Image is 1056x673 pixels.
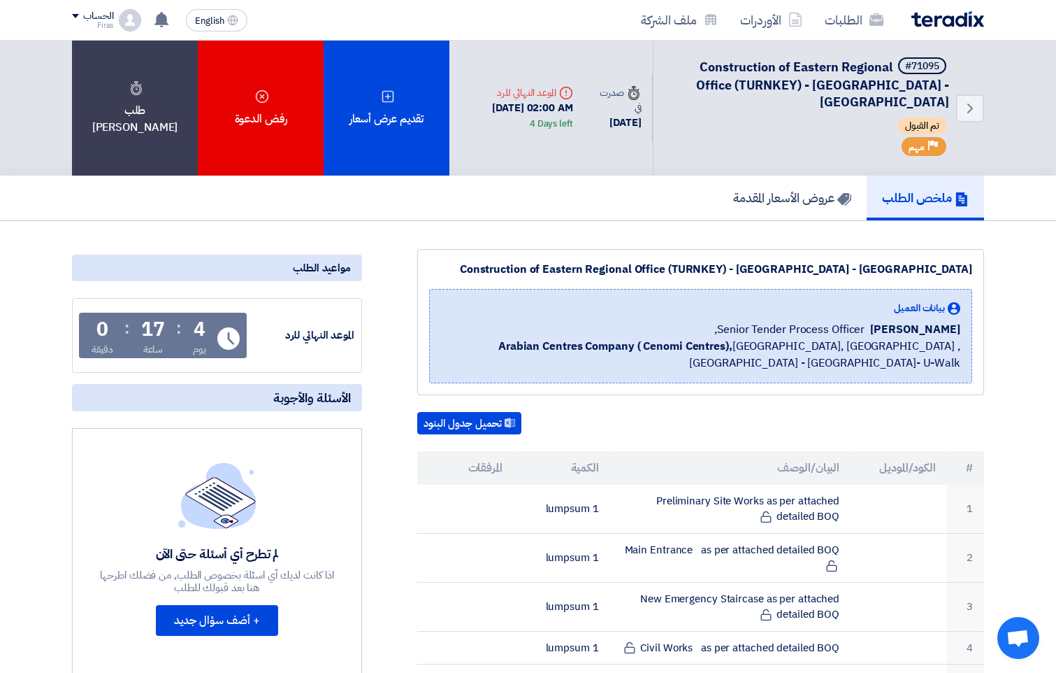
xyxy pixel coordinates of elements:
button: + أضف سؤال جديد [156,605,278,636]
th: المرفقات [417,451,514,485]
div: صدرت في [595,85,642,115]
span: مهم [909,141,925,154]
td: 1 [947,485,984,534]
td: Civil Works as per attached detailed BOQ [610,631,851,665]
th: البيان/الوصف [610,451,851,485]
div: : [176,316,181,341]
a: ملخص الطلب [867,176,984,220]
div: اذا كانت لديك أي اسئلة بخصوص الطلب, من فضلك اطرحها هنا بعد قبولك للطلب [99,569,336,594]
div: رفض الدعوة [198,41,324,176]
h5: Construction of Eastern Regional Office (TURNKEY) - Nakheel Mall - Dammam [670,57,949,111]
div: دقيقة [92,342,113,357]
td: 1 lumpsum [514,533,610,582]
div: يوم [193,342,206,357]
span: تم القبول [898,118,946,134]
td: 3 [947,582,984,631]
th: # [947,451,984,485]
div: تقديم عرض أسعار [324,41,449,176]
div: الموعد النهائي للرد [461,85,573,100]
button: English [186,9,247,31]
img: Teradix logo [911,11,984,27]
td: 1 lumpsum [514,631,610,665]
div: لم تطرح أي أسئلة حتى الآن [99,546,336,562]
td: 4 [947,631,984,665]
span: [PERSON_NAME] [870,321,960,338]
td: 1 lumpsum [514,485,610,534]
td: 2 [947,533,984,582]
div: الموعد النهائي للرد [249,327,354,343]
span: [GEOGRAPHIC_DATA], [GEOGRAPHIC_DATA] ,[GEOGRAPHIC_DATA] - [GEOGRAPHIC_DATA]- U-Walk [441,338,960,371]
td: New Emergency Staircase as per attached detailed BOQ [610,582,851,631]
div: مواعيد الطلب [72,255,362,281]
div: طلب [PERSON_NAME] [72,41,198,176]
a: دردشة مفتوحة [997,617,1039,659]
div: : [124,316,129,341]
a: ملف الشركة [630,3,729,36]
div: ساعة [143,342,164,357]
div: [DATE] 02:00 AM [461,100,573,132]
td: Main Entrance as per attached detailed BOQ [610,533,851,582]
a: الطلبات [813,3,895,36]
h5: عروض الأسعار المقدمة [733,190,851,206]
img: profile_test.png [119,9,141,31]
div: 17 [141,320,165,339]
th: الكود/الموديل [851,451,947,485]
div: Firas [72,22,113,29]
div: Construction of Eastern Regional Office (TURNKEY) - [GEOGRAPHIC_DATA] - [GEOGRAPHIC_DATA] [429,261,972,278]
div: الحساب [83,10,113,22]
span: الأسئلة والأجوبة [273,390,351,406]
h5: ملخص الطلب [882,190,969,206]
span: Construction of Eastern Regional Office (TURNKEY) - [GEOGRAPHIC_DATA] - [GEOGRAPHIC_DATA] [696,57,949,111]
td: 1 lumpsum [514,582,610,631]
img: empty_state_list.svg [178,462,256,528]
button: تحميل جدول البنود [417,412,521,434]
span: Senior Tender Process Officer, [714,321,865,338]
div: #71095 [905,62,939,71]
span: English [195,16,224,26]
a: عروض الأسعار المقدمة [718,176,867,220]
span: بيانات العميل [894,301,945,316]
div: 4 Days left [530,117,573,131]
th: الكمية [514,451,610,485]
div: 0 [96,320,108,339]
div: 4 [194,320,205,339]
div: [DATE] [595,115,642,131]
a: الأوردرات [729,3,813,36]
td: Preliminary Site Works as per attached detailed BOQ [610,485,851,534]
b: Arabian Centres Company ( Cenomi Centres), [498,338,732,355]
